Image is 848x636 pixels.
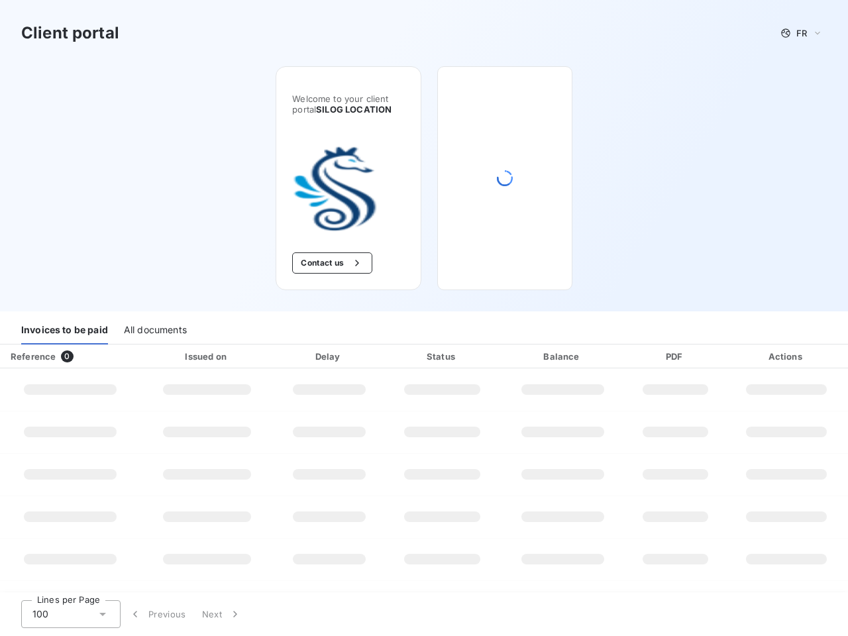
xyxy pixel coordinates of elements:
span: 0 [61,350,73,362]
div: Actions [727,350,845,363]
span: Welcome to your client portal [292,93,405,115]
span: 100 [32,608,48,621]
div: Invoices to be paid [21,317,108,344]
button: Next [194,600,250,628]
button: Previous [121,600,194,628]
span: SILOG LOCATION [316,104,392,115]
button: Contact us [292,252,372,274]
img: Company logo [292,146,377,231]
div: Status [387,350,497,363]
div: Delay [276,350,382,363]
div: All documents [124,317,187,344]
div: PDF [628,350,722,363]
span: FR [796,28,807,38]
div: Issued on [143,350,271,363]
h3: Client portal [21,21,119,45]
div: Reference [11,351,56,362]
div: Balance [503,350,623,363]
